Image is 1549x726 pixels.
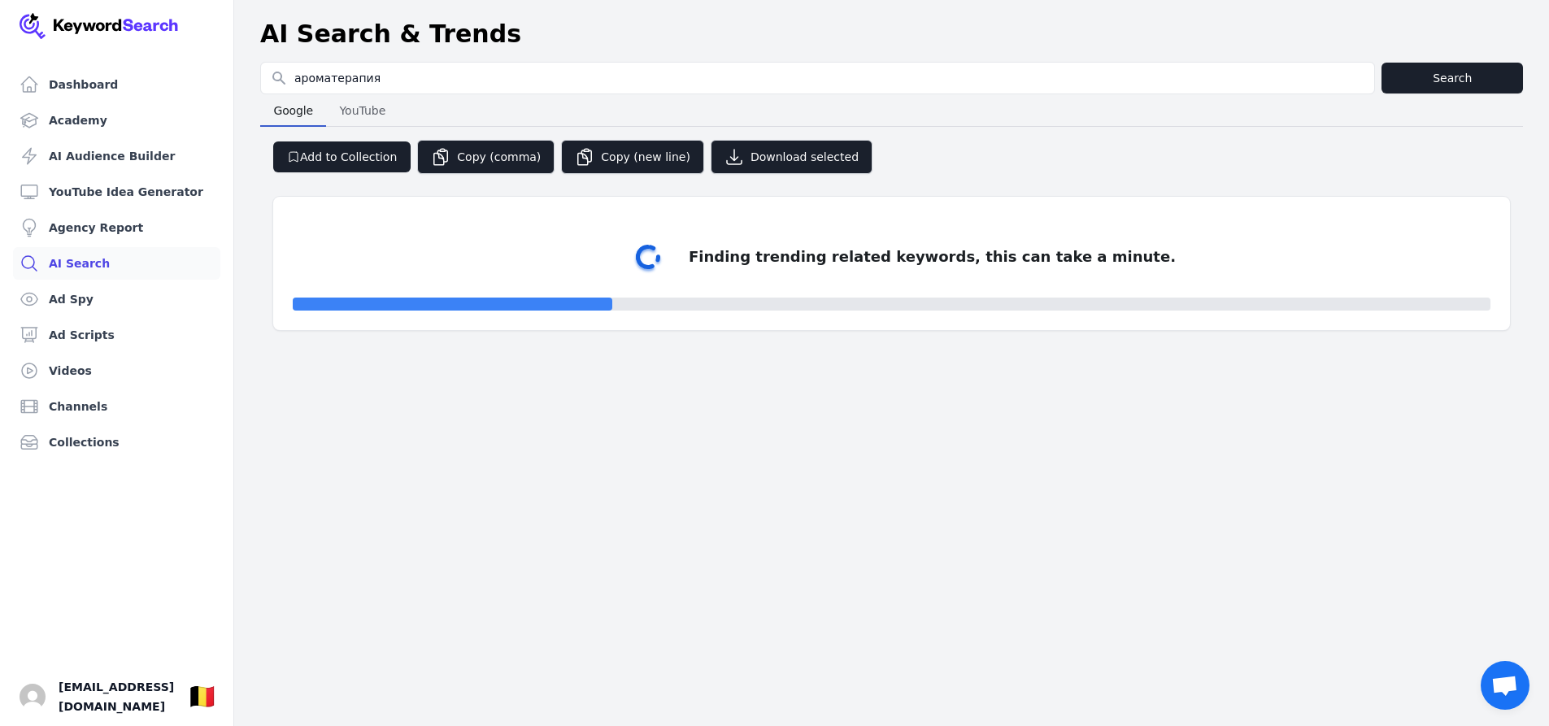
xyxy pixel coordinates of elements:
img: Your Company [20,13,179,39]
a: Videos [13,354,220,387]
button: 🇧🇪 [187,680,217,713]
a: Ad Spy [13,283,220,315]
div: Finding trending related keywords, this can take a minute. [689,246,1176,268]
a: Agency Report [13,211,220,244]
span: Google [267,99,320,122]
a: YouTube Idea Generator [13,176,220,208]
h1: AI Search & Trends [260,20,521,49]
button: Add to Collection [273,141,411,172]
div: Open chat [1481,661,1529,710]
button: Copy (comma) [417,140,555,174]
input: Search [261,63,1374,93]
button: Download selected [711,140,872,174]
a: Ad Scripts [13,319,220,351]
span: [EMAIL_ADDRESS][DOMAIN_NAME] [59,677,174,716]
div: 🇧🇪 [187,682,217,711]
button: Open user button [20,684,46,710]
a: Channels [13,390,220,423]
a: AI Audience Builder [13,140,220,172]
a: Academy [13,104,220,137]
button: Search [1381,63,1523,93]
button: Copy (new line) [561,140,704,174]
a: Dashboard [13,68,220,101]
a: AI Search [13,247,220,280]
span: YouTube [333,99,392,122]
a: Collections [13,426,220,459]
